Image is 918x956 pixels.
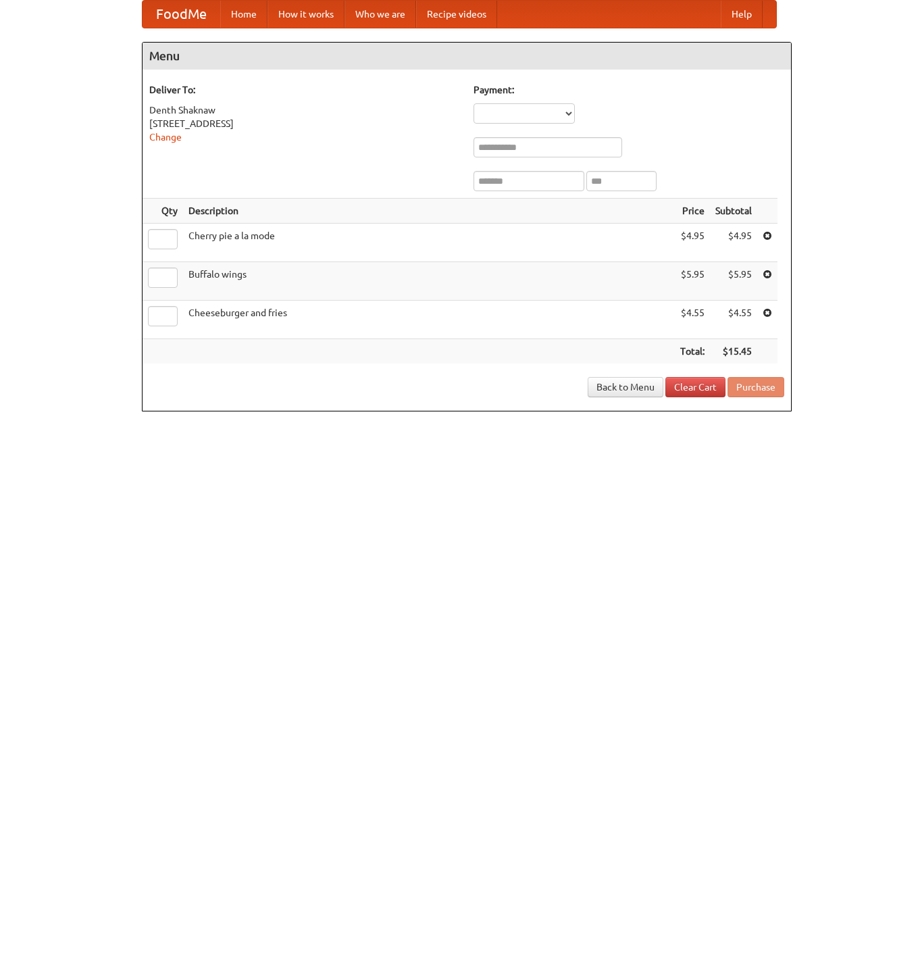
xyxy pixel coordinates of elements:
[345,1,416,28] a: Who we are
[710,301,757,339] td: $4.55
[416,1,497,28] a: Recipe videos
[474,83,784,97] h5: Payment:
[143,43,791,70] h4: Menu
[675,262,710,301] td: $5.95
[149,103,460,117] div: Denth Shaknaw
[675,224,710,262] td: $4.95
[675,199,710,224] th: Price
[588,377,663,397] a: Back to Menu
[728,377,784,397] button: Purchase
[183,224,675,262] td: Cherry pie a la mode
[149,132,182,143] a: Change
[675,339,710,364] th: Total:
[220,1,267,28] a: Home
[149,83,460,97] h5: Deliver To:
[665,377,725,397] a: Clear Cart
[143,199,183,224] th: Qty
[710,262,757,301] td: $5.95
[721,1,763,28] a: Help
[710,339,757,364] th: $15.45
[183,301,675,339] td: Cheeseburger and fries
[710,224,757,262] td: $4.95
[183,262,675,301] td: Buffalo wings
[143,1,220,28] a: FoodMe
[710,199,757,224] th: Subtotal
[267,1,345,28] a: How it works
[183,199,675,224] th: Description
[675,301,710,339] td: $4.55
[149,117,460,130] div: [STREET_ADDRESS]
